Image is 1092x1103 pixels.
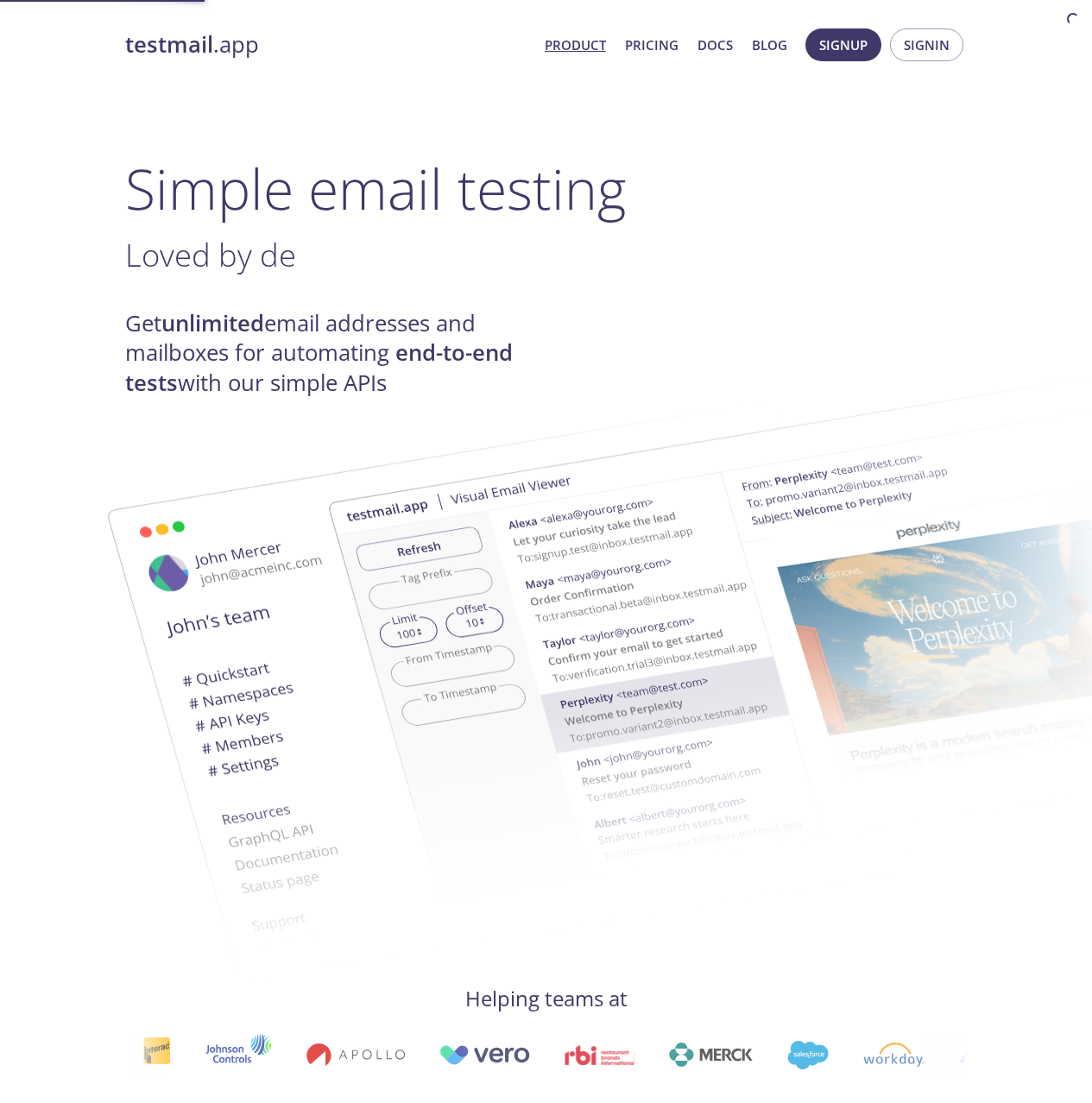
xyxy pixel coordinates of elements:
[125,309,546,398] h4: Get email addresses and mailboxes for automating with our simple APIs
[805,28,881,61] button: Signup
[625,34,679,56] a: Pricing
[439,1045,531,1065] img: vero
[787,1041,829,1069] img: salesforce
[125,985,968,1012] h4: Helping teams at
[863,1043,925,1067] img: workday
[125,29,213,60] strong: testmail
[565,1045,634,1065] img: rbi
[125,337,513,397] strong: end-to-end tests
[545,34,606,56] a: Product
[41,400,974,984] img: testmail-email-viewer
[752,34,787,56] a: Blog
[125,233,296,276] span: Loved by de
[205,1034,272,1075] img: johnsoncontrols
[125,155,968,222] h1: Simple email testing
[125,30,531,60] a: testmail.app
[306,1043,405,1067] img: apollo
[697,34,733,56] a: Docs
[890,28,963,61] button: Signin
[161,308,264,338] strong: unlimited
[819,34,868,56] span: Signup
[904,34,950,56] span: Signin
[669,1043,753,1067] img: merck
